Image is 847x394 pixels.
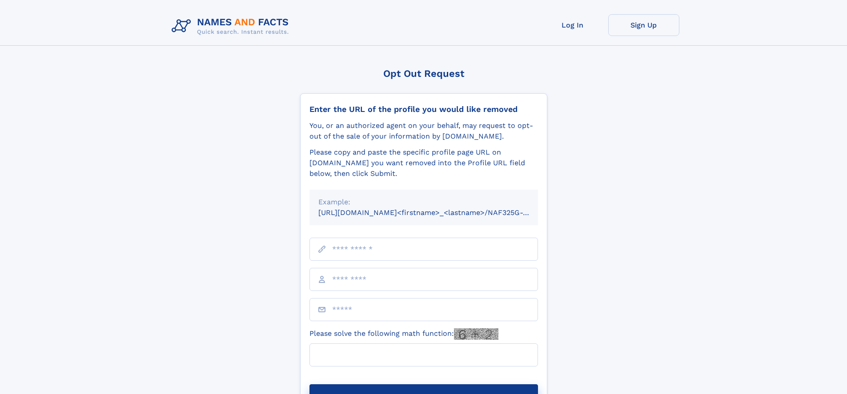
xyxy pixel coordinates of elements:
[309,147,538,179] div: Please copy and paste the specific profile page URL on [DOMAIN_NAME] you want removed into the Pr...
[309,120,538,142] div: You, or an authorized agent on your behalf, may request to opt-out of the sale of your informatio...
[168,14,296,38] img: Logo Names and Facts
[309,104,538,114] div: Enter the URL of the profile you would like removed
[300,68,547,79] div: Opt Out Request
[309,328,498,340] label: Please solve the following math function:
[318,208,555,217] small: [URL][DOMAIN_NAME]<firstname>_<lastname>/NAF325G-xxxxxxxx
[608,14,679,36] a: Sign Up
[318,197,529,207] div: Example:
[537,14,608,36] a: Log In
